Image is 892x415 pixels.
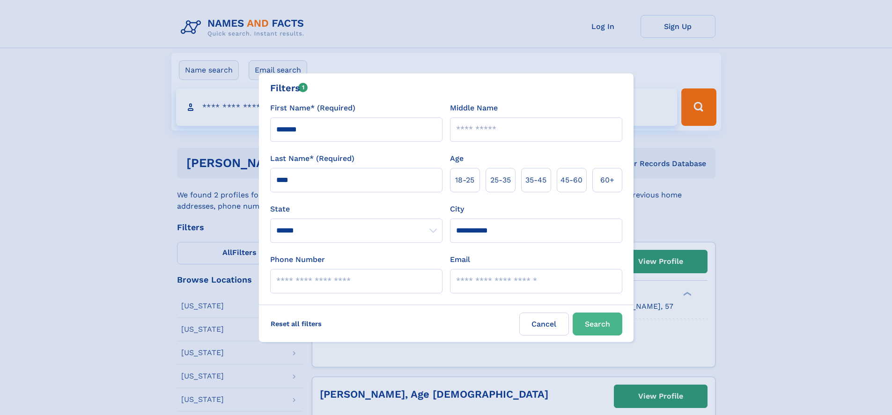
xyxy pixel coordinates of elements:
label: Middle Name [450,102,498,114]
span: 60+ [600,175,614,186]
span: 18‑25 [455,175,474,186]
label: Age [450,153,464,164]
label: Cancel [519,313,569,335]
label: State [270,204,442,215]
label: First Name* (Required) [270,102,355,114]
label: Last Name* (Required) [270,153,354,164]
div: Filters [270,81,308,95]
label: City [450,204,464,215]
label: Email [450,254,470,265]
label: Reset all filters [265,313,328,335]
label: Phone Number [270,254,325,265]
button: Search [573,313,622,335]
span: 45‑60 [560,175,582,186]
span: 35‑45 [525,175,546,186]
span: 25‑35 [490,175,511,186]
